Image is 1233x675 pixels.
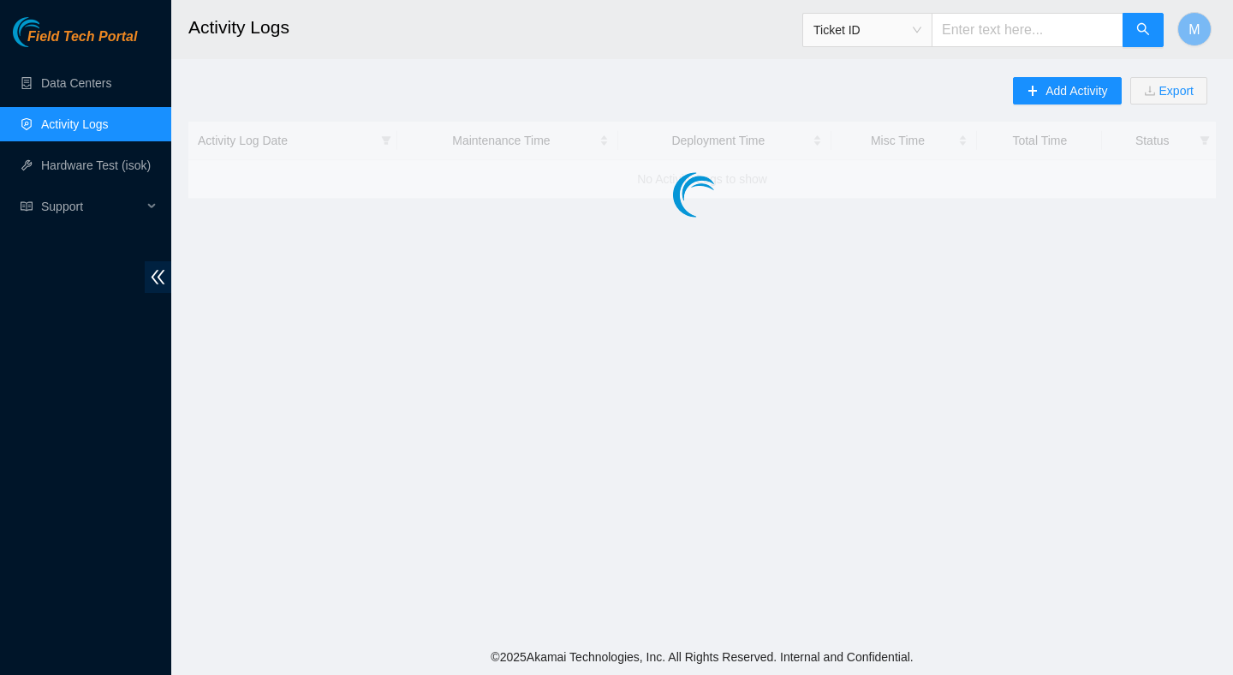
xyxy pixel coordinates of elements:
a: Akamai TechnologiesField Tech Portal [13,31,137,53]
button: M [1177,12,1212,46]
span: Add Activity [1045,81,1107,100]
input: Enter text here... [932,13,1123,47]
a: Activity Logs [41,117,109,131]
button: downloadExport [1130,77,1207,105]
span: read [21,200,33,212]
span: search [1136,22,1150,39]
span: Ticket ID [813,17,921,43]
button: plusAdd Activity [1013,77,1121,105]
span: plus [1027,85,1039,99]
footer: © 2025 Akamai Technologies, Inc. All Rights Reserved. Internal and Confidential. [171,639,1233,675]
img: Akamai Technologies [13,17,86,47]
button: search [1123,13,1164,47]
span: Field Tech Portal [27,29,137,45]
span: M [1188,19,1200,40]
a: Hardware Test (isok) [41,158,151,172]
span: double-left [145,261,171,293]
span: Support [41,189,142,224]
a: Data Centers [41,76,111,90]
